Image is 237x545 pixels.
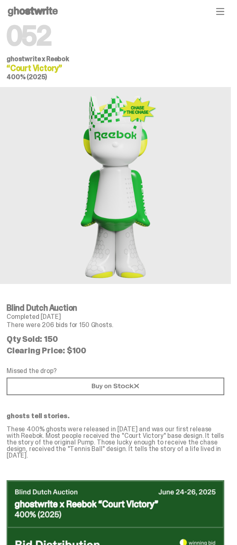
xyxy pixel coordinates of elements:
[7,335,224,343] p: Qty Sold: 150
[7,346,224,355] p: Clearing Price: $100
[7,304,224,312] h4: Blind Dutch Auction
[7,413,224,419] p: ghosts tell stories.
[7,322,224,328] p: There were 206 bids for 150 Ghosts.
[7,64,224,72] h4: “Court Victory”
[7,314,224,320] p: Completed [DATE]
[7,73,47,81] span: 400% (2025)
[7,426,224,459] p: These 400% ghosts were released in [DATE] and was our first release with Reebok. Most people rece...
[7,368,224,374] p: Missed the drop?
[7,55,69,63] span: ghostwrite x Reebok
[73,87,158,284] img: Reebok&ldquo;Court Victory&rdquo;
[7,23,224,49] h1: 052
